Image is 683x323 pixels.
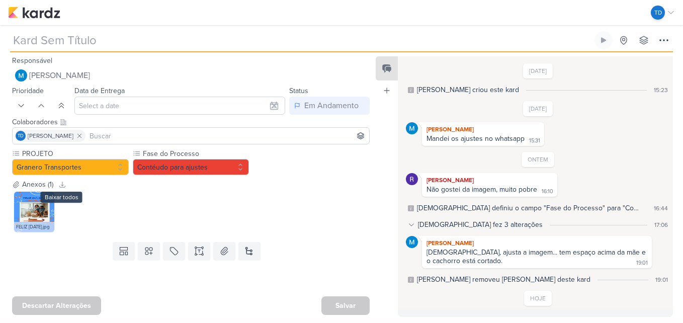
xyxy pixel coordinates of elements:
[14,192,54,232] img: eZzBMrdDaUl1ynyRm9WHXgWUJpDfMpGliPhQhlwf.jpg
[529,137,540,145] div: 15:31
[12,117,370,127] div: Colaboradores
[22,179,53,190] div: Anexos (1)
[408,277,414,283] div: Este log é visível à todos no kard
[14,222,54,232] div: FELIZ [DATE].jpg
[426,248,648,265] div: [DEMOGRAPHIC_DATA], ajusta a imagem... tem espaço acima da mãe e o cachorro está cortado.
[424,124,542,134] div: [PERSON_NAME]
[10,31,592,49] input: Kard Sem Título
[12,87,44,95] label: Prioridade
[418,219,543,230] div: [DEMOGRAPHIC_DATA] fez 3 alterações
[29,69,90,82] span: [PERSON_NAME]
[408,205,414,211] div: Este log é visível à todos no kard
[8,7,60,19] img: kardz.app
[304,100,359,112] div: Em Andamento
[406,173,418,185] img: Rafael Granero
[133,159,249,175] button: Contéudo para ajustes
[417,203,640,213] div: Thais definiu o campo "Fase do Processo" para "Contéudo para ajustes"
[426,134,525,143] div: Mandei os ajustes no whatsapp
[542,188,553,196] div: 16:10
[424,175,555,185] div: [PERSON_NAME]
[654,204,668,213] div: 16:44
[426,185,537,194] div: Não gostei da imagem, muito pobre
[74,87,125,95] label: Data de Entrega
[424,238,650,248] div: [PERSON_NAME]
[636,259,648,267] div: 19:01
[651,6,665,20] div: Thais de carvalho
[289,97,370,115] button: Em Andamento
[406,236,418,248] img: MARIANA MIRANDA
[654,86,668,95] div: 15:23
[88,130,367,142] input: Buscar
[21,148,129,159] label: PROJETO
[142,148,249,159] label: Fase do Processo
[74,97,285,115] input: Select a date
[600,36,608,44] div: Ligar relógio
[406,122,418,134] img: MARIANA MIRANDA
[289,87,308,95] label: Status
[18,134,24,139] p: Td
[655,275,668,284] div: 19:01
[41,192,82,203] div: Baixar todos
[417,274,590,285] div: MARIANA removeu Rafael deste kard
[12,66,370,85] button: [PERSON_NAME]
[12,56,52,65] label: Responsável
[408,87,414,93] div: Este log é visível à todos no kard
[16,131,26,141] div: Thais de carvalho
[654,220,668,229] div: 17:06
[28,131,73,140] span: [PERSON_NAME]
[15,69,27,82] img: MARIANA MIRANDA
[12,159,129,175] button: Granero Transportes
[654,8,662,17] p: Td
[417,85,519,95] div: MARIANA criou este kard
